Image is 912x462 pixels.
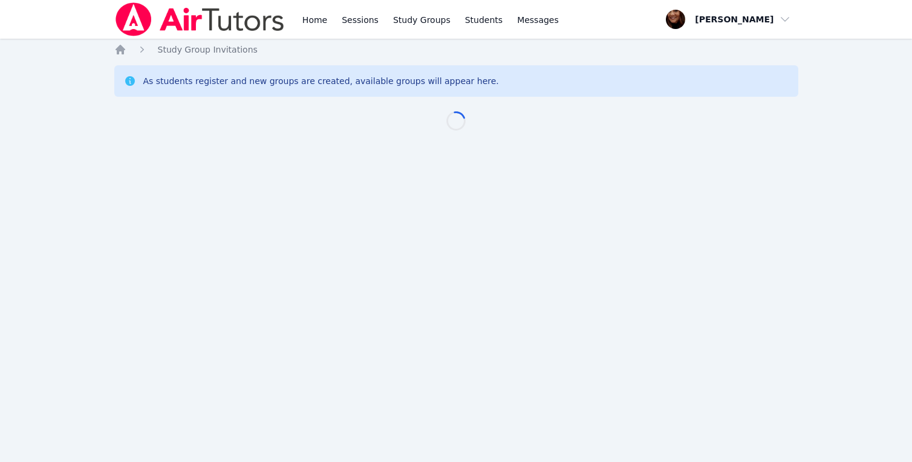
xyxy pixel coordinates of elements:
a: Study Group Invitations [158,44,258,56]
span: Study Group Invitations [158,45,258,54]
nav: Breadcrumb [114,44,798,56]
div: As students register and new groups are created, available groups will appear here. [143,75,499,87]
span: Messages [517,14,559,26]
img: Air Tutors [114,2,285,36]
